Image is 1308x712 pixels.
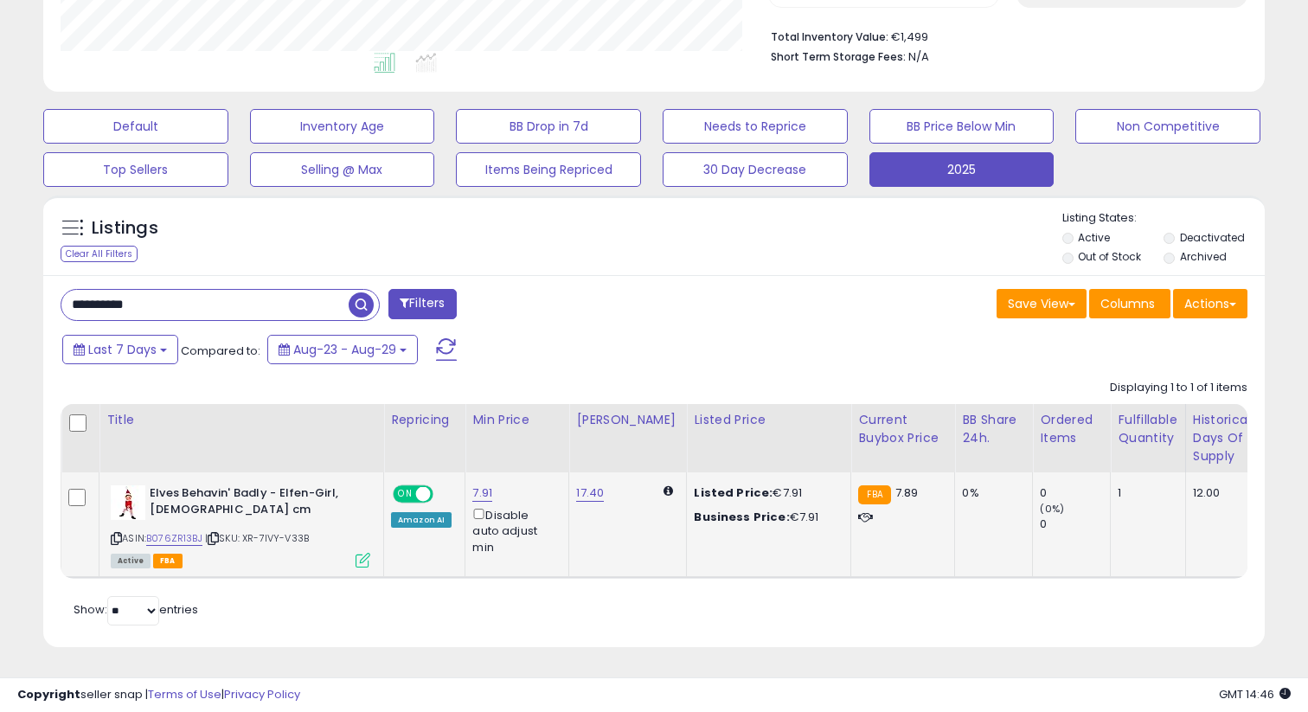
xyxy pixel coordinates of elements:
span: | SKU: XR-7IVY-V33B [205,531,309,545]
div: 12.00 [1193,485,1250,501]
div: 0 [1040,485,1110,501]
span: 7.89 [895,484,919,501]
div: 0 [1040,516,1110,532]
div: BB Share 24h. [962,411,1025,447]
div: Current Buybox Price [858,411,947,447]
label: Deactivated [1180,230,1245,245]
img: 31haIAEHtPL._SL40_.jpg [111,485,145,520]
span: N/A [908,48,929,65]
div: Clear All Filters [61,246,138,262]
div: 1 [1118,485,1171,501]
li: €1,499 [771,25,1234,46]
a: Terms of Use [148,686,221,702]
button: Selling @ Max [250,152,435,187]
label: Out of Stock [1078,249,1141,264]
button: Default [43,109,228,144]
small: (0%) [1040,502,1064,516]
b: Short Term Storage Fees: [771,49,906,64]
div: ASIN: [111,485,370,566]
div: Ordered Items [1040,411,1103,447]
button: 30 Day Decrease [663,152,848,187]
a: 7.91 [472,484,492,502]
span: All listings currently available for purchase on Amazon [111,554,151,568]
div: Listed Price [694,411,843,429]
a: 17.40 [576,484,604,502]
button: Needs to Reprice [663,109,848,144]
div: Displaying 1 to 1 of 1 items [1110,380,1247,396]
div: Disable auto adjust min [472,505,555,555]
span: Last 7 Days [88,341,157,358]
button: Aug-23 - Aug-29 [267,335,418,364]
button: Columns [1089,289,1170,318]
button: Save View [997,289,1087,318]
b: Listed Price: [694,484,773,501]
button: 2025 [869,152,1055,187]
div: Fulfillable Quantity [1118,411,1177,447]
span: 2025-09-6 14:46 GMT [1219,686,1291,702]
label: Active [1078,230,1110,245]
button: Actions [1173,289,1247,318]
small: FBA [858,485,890,504]
div: Min Price [472,411,561,429]
strong: Copyright [17,686,80,702]
div: [PERSON_NAME] [576,411,679,429]
button: Items Being Repriced [456,152,641,187]
p: Listing States: [1062,210,1266,227]
span: Show: entries [74,601,198,618]
div: seller snap | | [17,687,300,703]
span: Aug-23 - Aug-29 [293,341,396,358]
div: 0% [962,485,1019,501]
div: €7.91 [694,485,837,501]
span: ON [394,487,416,502]
div: Title [106,411,376,429]
a: Privacy Policy [224,686,300,702]
h5: Listings [92,216,158,241]
b: Business Price: [694,509,789,525]
button: BB Price Below Min [869,109,1055,144]
button: Top Sellers [43,152,228,187]
div: Historical Days Of Supply [1193,411,1256,465]
span: FBA [153,554,183,568]
label: Archived [1180,249,1227,264]
button: BB Drop in 7d [456,109,641,144]
a: B076ZR13BJ [146,531,202,546]
b: Elves Behavin' Badly - Elfen-Girl, [DEMOGRAPHIC_DATA] cm [150,485,360,522]
div: €7.91 [694,510,837,525]
button: Filters [388,289,456,319]
button: Inventory Age [250,109,435,144]
span: Compared to: [181,343,260,359]
button: Last 7 Days [62,335,178,364]
div: Amazon AI [391,512,452,528]
b: Total Inventory Value: [771,29,888,44]
span: Columns [1100,295,1155,312]
span: OFF [431,487,458,502]
div: Repricing [391,411,458,429]
button: Non Competitive [1075,109,1260,144]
